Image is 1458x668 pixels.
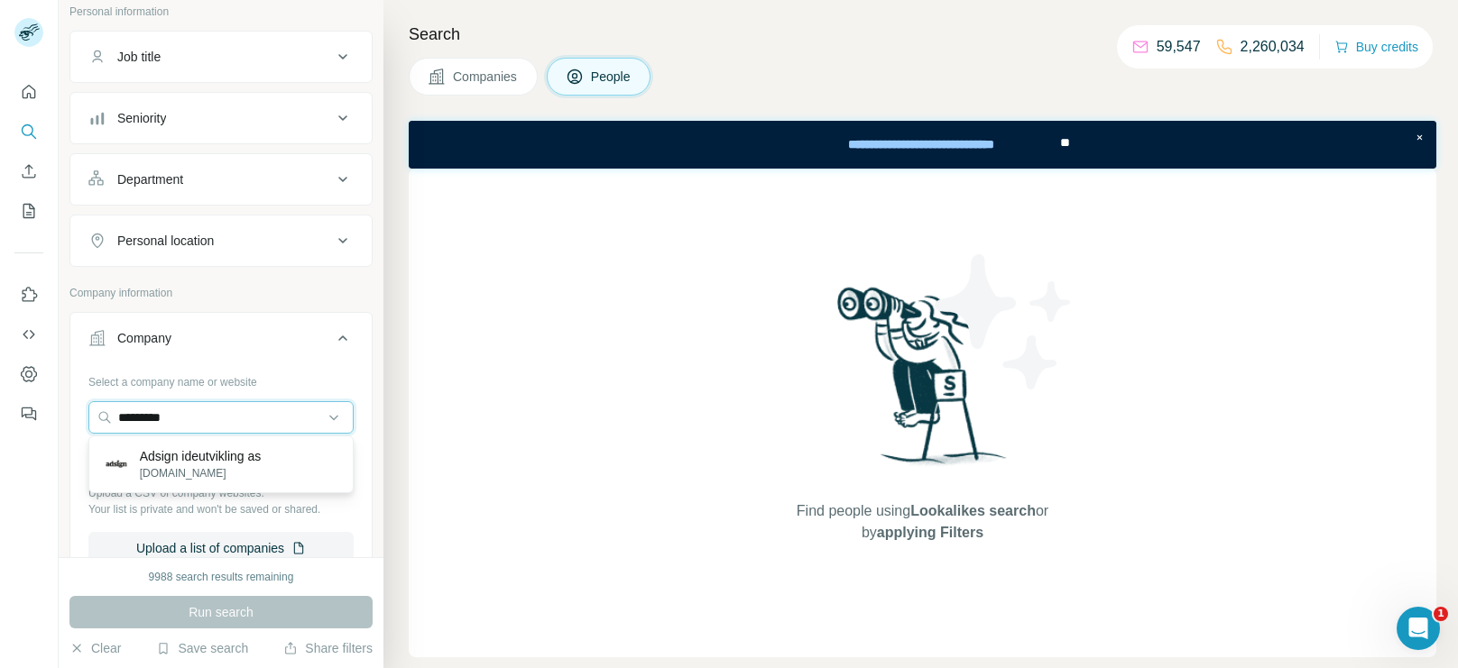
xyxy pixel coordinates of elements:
div: Department [117,170,183,188]
p: Company information [69,285,373,301]
button: Seniority [70,96,372,140]
button: My lists [14,195,43,227]
button: Personal location [70,219,372,262]
p: Personal information [69,4,373,20]
button: Enrich CSV [14,155,43,188]
button: Dashboard [14,358,43,390]
iframe: Banner [409,121,1436,169]
span: 1 [1434,607,1448,621]
button: Quick start [14,76,43,108]
div: Job title [117,48,161,66]
iframe: Intercom live chat [1397,607,1440,650]
p: 59,547 [1157,36,1201,58]
p: 2,260,034 [1241,36,1305,58]
span: Find people using or by [778,500,1066,544]
button: Feedback [14,398,43,430]
button: Department [70,158,372,201]
p: Adsign ideutvikling as [140,447,262,465]
button: Upload a list of companies [88,532,354,564]
button: Search [14,115,43,148]
button: Save search [156,639,248,657]
span: Companies [453,68,519,86]
div: 9988 search results remaining [149,569,294,585]
img: Surfe Illustration - Stars [923,241,1085,403]
p: [DOMAIN_NAME] [140,465,262,481]
div: Seniority [117,109,166,127]
span: People [591,68,632,86]
div: Company [117,329,171,347]
button: Buy credits [1334,34,1418,59]
button: Use Surfe on LinkedIn [14,279,43,311]
img: Adsign ideutvikling as [104,452,129,477]
button: Share filters [283,639,373,657]
button: Clear [69,639,121,657]
span: Lookalikes search [910,503,1036,518]
img: Surfe Illustration - Woman searching with binoculars [829,282,1017,483]
button: Use Surfe API [14,318,43,351]
button: Company [70,316,372,367]
span: applying Filters [877,525,983,540]
button: Job title [70,35,372,78]
h4: Search [409,22,1436,47]
div: Personal location [117,232,214,250]
p: Your list is private and won't be saved or shared. [88,501,354,517]
div: Select a company name or website [88,367,354,390]
p: Upload a CSV of company websites. [88,485,354,501]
